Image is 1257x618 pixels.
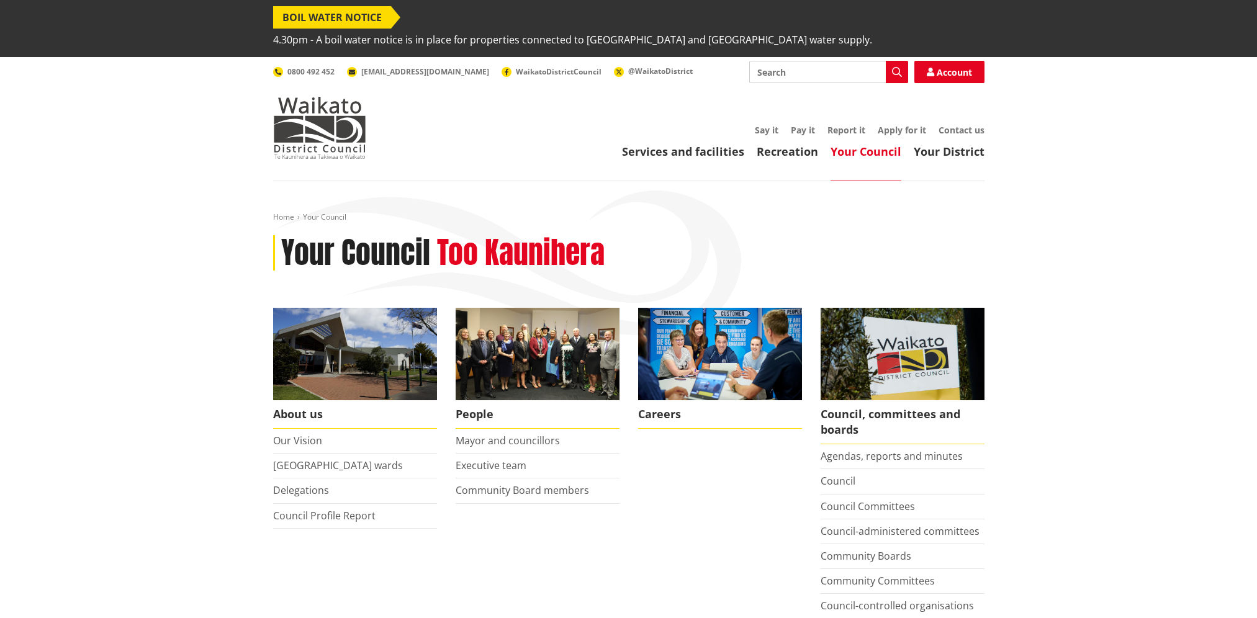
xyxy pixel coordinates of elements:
span: People [456,400,619,429]
a: Account [914,61,984,83]
a: [GEOGRAPHIC_DATA] wards [273,459,403,472]
a: Community Committees [821,574,935,588]
a: Careers [638,308,802,429]
a: Council-controlled organisations [821,599,974,612]
span: Your Council [303,212,346,222]
span: Careers [638,400,802,429]
span: Council, committees and boards [821,400,984,444]
span: WaikatoDistrictCouncil [516,66,601,77]
a: Pay it [791,124,815,136]
a: Executive team [456,459,526,472]
a: Your Council [831,144,901,159]
span: 0800 492 452 [287,66,335,77]
span: 4.30pm - A boil water notice is in place for properties connected to [GEOGRAPHIC_DATA] and [GEOGR... [273,29,872,51]
a: 0800 492 452 [273,66,335,77]
a: 2022 Council People [456,308,619,429]
img: Waikato-District-Council-sign [821,308,984,400]
a: Community Board members [456,483,589,497]
a: Mayor and councillors [456,434,560,447]
a: Our Vision [273,434,322,447]
a: Council Committees [821,499,915,513]
a: Say it [755,124,778,136]
span: About us [273,400,437,429]
a: Delegations [273,483,329,497]
a: Report it [827,124,865,136]
a: Community Boards [821,549,911,563]
a: @WaikatoDistrict [614,66,693,76]
a: Home [273,212,294,222]
a: Contact us [939,124,984,136]
input: Search input [749,61,908,83]
span: BOIL WATER NOTICE [273,6,391,29]
a: Apply for it [878,124,926,136]
nav: breadcrumb [273,212,984,223]
a: WaikatoDistrictCouncil [502,66,601,77]
a: Waikato-District-Council-sign Council, committees and boards [821,308,984,444]
a: WDC Building 0015 About us [273,308,437,429]
span: [EMAIL_ADDRESS][DOMAIN_NAME] [361,66,489,77]
a: Council [821,474,855,488]
img: Office staff in meeting - Career page [638,308,802,400]
a: Recreation [757,144,818,159]
h2: Too Kaunihera [437,235,605,271]
a: [EMAIL_ADDRESS][DOMAIN_NAME] [347,66,489,77]
img: Waikato District Council - Te Kaunihera aa Takiwaa o Waikato [273,97,366,159]
span: @WaikatoDistrict [628,66,693,76]
a: Services and facilities [622,144,744,159]
h1: Your Council [281,235,430,271]
img: 2022 Council [456,308,619,400]
a: Your District [914,144,984,159]
a: Agendas, reports and minutes [821,449,963,463]
a: Council-administered committees [821,524,980,538]
a: Council Profile Report [273,509,376,522]
img: WDC Building 0015 [273,308,437,400]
